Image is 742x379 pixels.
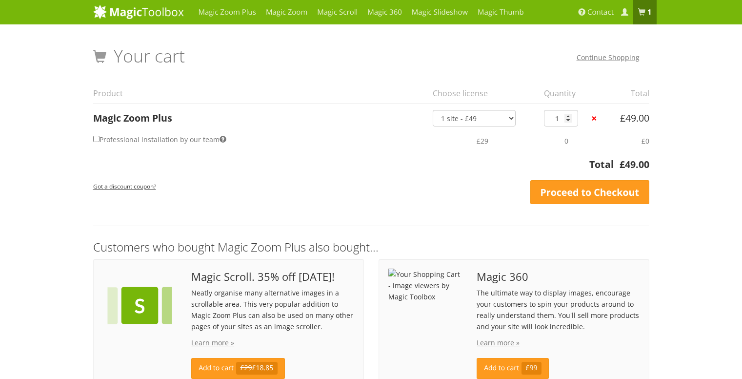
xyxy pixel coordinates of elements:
[642,136,649,146] span: £0
[521,362,541,375] span: £99
[191,358,284,379] a: Add to cart£29£18.85
[93,136,100,142] input: Professional installation by our team
[477,287,639,332] p: The ultimate way to display images, encourage your customers to spin your products around to real...
[477,358,549,379] a: Add to cart£99
[93,178,156,194] a: Got a discount coupon?
[93,83,427,104] th: Product
[530,180,649,205] a: Proceed to Checkout
[620,111,625,125] span: £
[93,111,172,125] a: Magic Zoom Plus
[388,269,462,302] img: Your Shopping Cart - image viewers by Magic Toolbox
[620,158,625,171] span: £
[538,83,589,104] th: Quantity
[608,83,649,104] th: Total
[620,111,649,125] bdi: 49.00
[587,7,614,17] span: Contact
[93,4,184,19] img: MagicToolbox.com - Image tools for your website
[538,126,589,155] td: 0
[477,271,639,282] span: Magic 360
[191,338,234,347] a: Learn more »
[93,182,156,190] small: Got a discount coupon?
[93,132,226,147] label: Professional installation by our team
[240,363,252,373] s: £29
[577,53,640,62] a: Continue Shopping
[427,83,538,104] th: Choose license
[236,362,278,375] span: £18.85
[544,110,578,126] input: Qty
[477,338,520,347] a: Learn more »
[427,126,538,155] td: £29
[93,157,614,177] th: Total
[191,287,354,332] p: Neatly organise many alternative images in a scrollable area. This very popular addition to Magic...
[647,7,652,17] b: 1
[191,271,354,282] span: Magic Scroll. 35% off [DATE]!
[620,158,649,171] bdi: 49.00
[93,241,649,253] h3: Customers who bought Magic Zoom Plus also bought...
[589,113,599,124] a: ×
[103,269,177,343] img: Your Shopping Cart - image viewers by Magic Toolbox
[93,46,185,66] h1: Your cart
